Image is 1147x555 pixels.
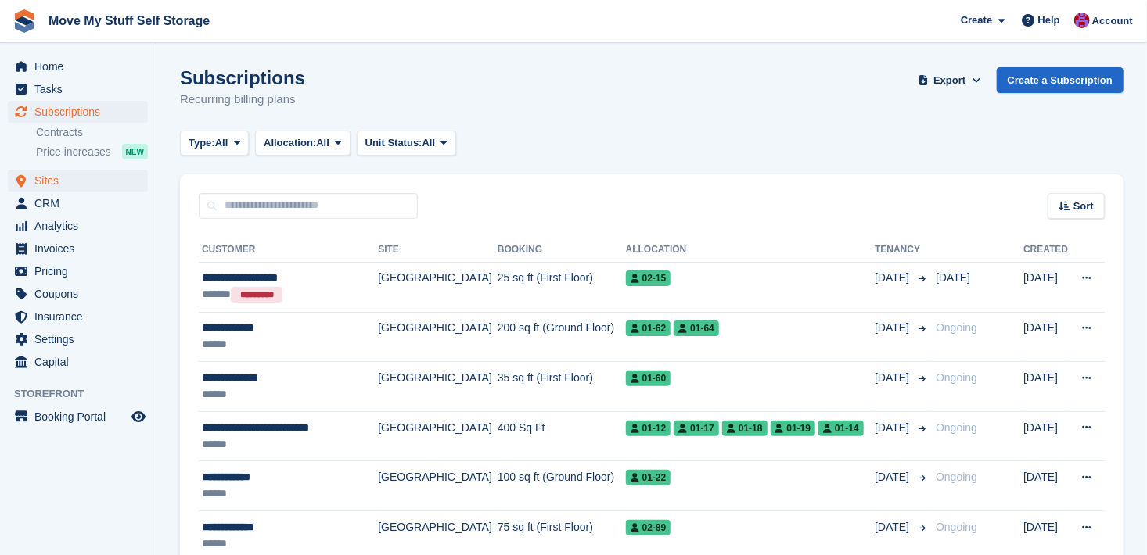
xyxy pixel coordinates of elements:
[8,55,148,77] a: menu
[8,260,148,282] a: menu
[8,170,148,192] a: menu
[34,406,128,428] span: Booking Portal
[626,371,671,386] span: 01-60
[674,421,719,436] span: 01-17
[1092,13,1133,29] span: Account
[378,262,498,312] td: [GEOGRAPHIC_DATA]
[915,67,984,93] button: Export
[8,351,148,373] a: menu
[34,170,128,192] span: Sites
[936,371,977,384] span: Ongoing
[8,192,148,214] a: menu
[42,8,216,34] a: Move My Stuff Self Storage
[1023,461,1070,511] td: [DATE]
[378,461,498,511] td: [GEOGRAPHIC_DATA]
[378,411,498,461] td: [GEOGRAPHIC_DATA]
[875,320,912,336] span: [DATE]
[34,55,128,77] span: Home
[422,135,436,151] span: All
[498,312,626,362] td: 200 sq ft (Ground Floor)
[8,78,148,100] a: menu
[180,131,249,156] button: Type: All
[8,406,148,428] a: menu
[34,260,128,282] span: Pricing
[378,312,498,362] td: [GEOGRAPHIC_DATA]
[13,9,36,33] img: stora-icon-8386f47178a22dfd0bd8f6a31ec36ba5ce8667c1dd55bd0f319d3a0aa187defe.svg
[1023,362,1070,412] td: [DATE]
[264,135,316,151] span: Allocation:
[365,135,422,151] span: Unit Status:
[34,192,128,214] span: CRM
[722,421,768,436] span: 01-18
[34,283,128,305] span: Coupons
[34,351,128,373] span: Capital
[36,125,148,140] a: Contracts
[626,270,671,286] span: 02-15
[8,238,148,260] a: menu
[357,131,456,156] button: Unit Status: All
[316,135,329,151] span: All
[498,461,626,511] td: 100 sq ft (Ground Floor)
[36,145,111,159] span: Price increases
[936,321,977,334] span: Ongoing
[34,238,128,260] span: Invoices
[936,421,977,434] span: Ongoing
[8,306,148,328] a: menu
[498,362,626,412] td: 35 sq ft (First Floor)
[34,215,128,237] span: Analytics
[875,420,912,436] span: [DATE]
[875,519,912,535] span: [DATE]
[961,13,992,28] span: Create
[34,78,128,100] span: Tasks
[1074,13,1090,28] img: Carrie Machin
[626,421,671,436] span: 01-12
[1038,13,1060,28] span: Help
[997,67,1124,93] a: Create a Subscription
[378,362,498,412] td: [GEOGRAPHIC_DATA]
[936,271,970,284] span: [DATE]
[626,320,671,336] span: 01-62
[498,238,626,263] th: Booking
[875,238,929,263] th: Tenancy
[180,67,305,88] h1: Subscriptions
[1073,199,1094,214] span: Sort
[626,470,671,485] span: 01-22
[875,469,912,485] span: [DATE]
[674,320,719,336] span: 01-64
[189,135,215,151] span: Type:
[36,143,148,160] a: Price increases NEW
[498,262,626,312] td: 25 sq ft (First Floor)
[875,370,912,386] span: [DATE]
[933,73,965,88] span: Export
[180,91,305,109] p: Recurring billing plans
[8,215,148,237] a: menu
[255,131,351,156] button: Allocation: All
[129,407,148,426] a: Preview store
[875,270,912,286] span: [DATE]
[498,411,626,461] td: 400 Sq Ft
[199,238,378,263] th: Customer
[1023,312,1070,362] td: [DATE]
[626,520,671,535] span: 02-89
[34,101,128,123] span: Subscriptions
[378,238,498,263] th: Site
[818,421,864,436] span: 01-14
[8,101,148,123] a: menu
[8,283,148,305] a: menu
[1023,262,1070,312] td: [DATE]
[1023,238,1070,263] th: Created
[1023,411,1070,461] td: [DATE]
[215,135,228,151] span: All
[936,471,977,483] span: Ongoing
[34,306,128,328] span: Insurance
[14,386,156,402] span: Storefront
[34,328,128,350] span: Settings
[936,521,977,533] span: Ongoing
[8,328,148,350] a: menu
[122,144,148,159] div: NEW
[626,238,876,263] th: Allocation
[771,421,816,436] span: 01-19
